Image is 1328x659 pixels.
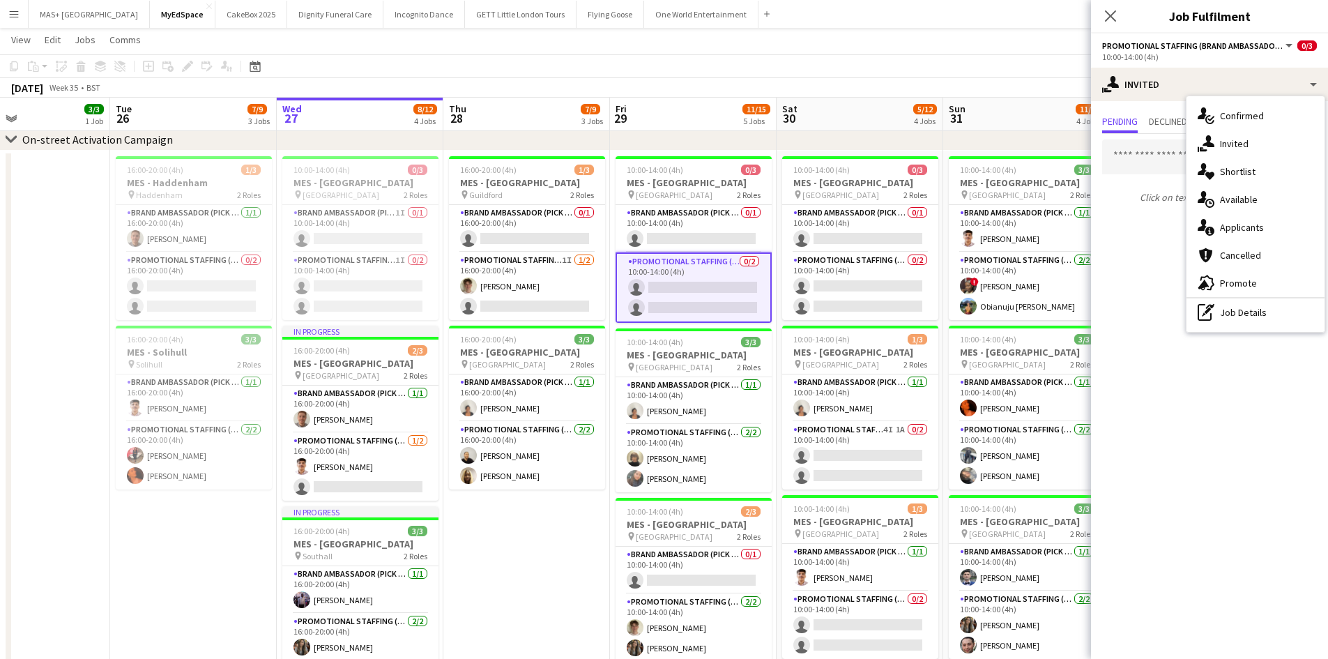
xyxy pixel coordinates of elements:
span: 0/3 [741,165,761,175]
div: 1 Job [85,116,103,126]
h3: MES - [GEOGRAPHIC_DATA] [616,176,772,189]
span: 10:00-14:00 (4h) [627,506,683,517]
app-card-role: Brand Ambassador (Pick up)1/116:00-20:00 (4h)[PERSON_NAME] [282,566,438,614]
button: Dignity Funeral Care [287,1,383,28]
app-card-role: Brand Ambassador (Pick up)1/116:00-20:00 (4h)[PERSON_NAME] [449,374,605,422]
span: 10:00-14:00 (4h) [627,165,683,175]
span: Wed [282,103,302,115]
span: 16:00-20:00 (4h) [460,334,517,344]
span: 30 [780,110,797,126]
div: 5 Jobs [743,116,770,126]
span: 2 Roles [404,551,427,561]
h3: MES - [GEOGRAPHIC_DATA] [949,346,1105,358]
span: 8/12 [413,104,437,114]
span: 10:00-14:00 (4h) [960,334,1016,344]
span: 1/3 [574,165,594,175]
app-card-role: Promotional Staffing (Brand Ambassadors)2/210:00-14:00 (4h)[PERSON_NAME][PERSON_NAME] [949,591,1105,659]
span: 3/3 [1074,503,1094,514]
span: Haddenham [136,190,183,200]
span: [GEOGRAPHIC_DATA] [969,359,1046,370]
span: Southall [303,551,333,561]
app-job-card: 10:00-14:00 (4h)0/3MES - [GEOGRAPHIC_DATA] [GEOGRAPHIC_DATA]2 RolesBrand Ambassador (Pick up)0/11... [782,156,938,320]
app-card-role: Brand Ambassador (Pick up)1/116:00-20:00 (4h)[PERSON_NAME] [116,374,272,422]
span: 2 Roles [1070,529,1094,539]
app-job-card: 10:00-14:00 (4h)3/3MES - [GEOGRAPHIC_DATA] [GEOGRAPHIC_DATA]2 RolesBrand Ambassador (Pick up)1/11... [616,328,772,492]
span: [GEOGRAPHIC_DATA] [802,190,879,200]
span: [GEOGRAPHIC_DATA] [802,359,879,370]
span: 3/3 [574,334,594,344]
div: Promote [1186,269,1325,297]
span: 26 [114,110,132,126]
button: CakeBox 2025 [215,1,287,28]
div: In progress16:00-20:00 (4h)2/3MES - [GEOGRAPHIC_DATA] [GEOGRAPHIC_DATA]2 RolesBrand Ambassador (P... [282,326,438,501]
h3: MES - [GEOGRAPHIC_DATA] [782,346,938,358]
span: 2/3 [408,345,427,356]
div: 10:00-14:00 (4h)1/3MES - [GEOGRAPHIC_DATA] [GEOGRAPHIC_DATA]2 RolesBrand Ambassador (Pick up)1/11... [782,326,938,490]
span: 2 Roles [570,359,594,370]
app-job-card: 16:00-20:00 (4h)3/3MES - Solihull Solihull2 RolesBrand Ambassador (Pick up)1/116:00-20:00 (4h)[PE... [116,326,272,490]
div: 4 Jobs [914,116,936,126]
span: Fri [616,103,627,115]
app-card-role: Brand Ambassador (Pick up)1I0/110:00-14:00 (4h) [282,205,438,252]
button: Flying Goose [577,1,644,28]
span: 0/3 [908,165,927,175]
div: 10:00-14:00 (4h)1/3MES - [GEOGRAPHIC_DATA] [GEOGRAPHIC_DATA]2 RolesBrand Ambassador (Pick up)1/11... [782,495,938,659]
app-card-role: Promotional Staffing (Brand Ambassadors)2/210:00-14:00 (4h)![PERSON_NAME]Obianuju [PERSON_NAME] [949,252,1105,320]
div: Invited [1091,68,1328,101]
app-card-role: Promotional Staffing (Brand Ambassadors)0/210:00-14:00 (4h) [782,591,938,659]
div: [DATE] [11,81,43,95]
app-card-role: Brand Ambassador (Pick up)0/110:00-14:00 (4h) [616,547,772,594]
span: 10:00-14:00 (4h) [793,503,850,514]
span: Jobs [75,33,96,46]
div: In progress [282,326,438,337]
div: Confirmed [1186,102,1325,130]
div: Applicants [1186,213,1325,241]
h3: MES - [GEOGRAPHIC_DATA] [282,538,438,550]
span: Solihull [136,359,162,370]
span: 3/3 [408,526,427,536]
h3: MES - Solihull [116,346,272,358]
app-job-card: 10:00-14:00 (4h)3/3MES - [GEOGRAPHIC_DATA] [GEOGRAPHIC_DATA]2 RolesBrand Ambassador (Pick up)1/11... [949,495,1105,659]
span: 16:00-20:00 (4h) [293,526,350,536]
h3: MES - [GEOGRAPHIC_DATA] [782,515,938,528]
span: 11/12 [1076,104,1104,114]
div: 10:00-14:00 (4h) [1102,52,1317,62]
span: 2/3 [741,506,761,517]
span: Edit [45,33,61,46]
a: Comms [104,31,146,49]
app-card-role: Brand Ambassador (Pick up)0/110:00-14:00 (4h) [782,205,938,252]
span: Pending [1102,116,1138,126]
span: 2 Roles [570,190,594,200]
span: 2 Roles [1070,359,1094,370]
app-card-role: Brand Ambassador (Pick up)1/110:00-14:00 (4h)[PERSON_NAME] [949,205,1105,252]
app-job-card: 16:00-20:00 (4h)3/3MES - [GEOGRAPHIC_DATA] [GEOGRAPHIC_DATA]2 RolesBrand Ambassador (Pick up)1/11... [449,326,605,490]
span: 10:00-14:00 (4h) [793,334,850,344]
span: 16:00-20:00 (4h) [293,345,350,356]
span: 10:00-14:00 (4h) [960,165,1016,175]
app-card-role: Promotional Staffing (Brand Ambassadors)2/210:00-14:00 (4h)[PERSON_NAME][PERSON_NAME] [949,422,1105,490]
span: 7/9 [247,104,267,114]
app-card-role: Brand Ambassador (Pick up)1/110:00-14:00 (4h)[PERSON_NAME] [949,544,1105,591]
span: 2 Roles [903,359,927,370]
span: 2 Roles [903,529,927,539]
span: Declined [1149,116,1187,126]
app-card-role: Brand Ambassador (Pick up)1/110:00-14:00 (4h)[PERSON_NAME] [949,374,1105,422]
a: Jobs [69,31,101,49]
span: 5/12 [913,104,937,114]
span: 10:00-14:00 (4h) [960,503,1016,514]
h3: MES - Haddenham [116,176,272,189]
span: 0/3 [408,165,427,175]
app-card-role: Brand Ambassador (Pick up)1/110:00-14:00 (4h)[PERSON_NAME] [782,544,938,591]
div: Cancelled [1186,241,1325,269]
span: 1/3 [241,165,261,175]
span: 3/3 [741,337,761,347]
span: 2 Roles [237,359,261,370]
span: 11/15 [742,104,770,114]
div: Available [1186,185,1325,213]
app-job-card: 16:00-20:00 (4h)1/3MES - [GEOGRAPHIC_DATA] Guildford2 RolesBrand Ambassador (Pick up)0/116:00-20:... [449,156,605,320]
div: 3 Jobs [581,116,603,126]
h3: Job Fulfilment [1091,7,1328,25]
h3: MES - [GEOGRAPHIC_DATA] [282,357,438,370]
span: Comms [109,33,141,46]
h3: MES - [GEOGRAPHIC_DATA] [282,176,438,189]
